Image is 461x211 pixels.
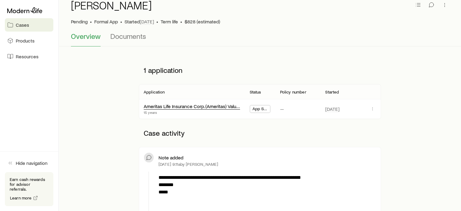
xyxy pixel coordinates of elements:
p: Started [325,90,339,94]
span: [DATE] [140,19,154,25]
span: Resources [16,53,38,60]
p: Application [144,90,165,94]
span: • [180,19,182,25]
p: Policy number [280,90,306,94]
p: — [280,106,284,112]
span: Products [16,38,35,44]
a: Products [5,34,53,47]
span: Hide navigation [16,160,48,166]
p: Pending [71,19,88,25]
p: Started [125,19,154,25]
span: $828 (estimated) [185,19,220,25]
span: Formal App [94,19,118,25]
a: Resources [5,50,53,63]
span: [DATE] [325,106,339,112]
span: App Submitted [252,106,268,113]
div: Earn cash rewards for advisor referrals.Learn more [5,172,53,206]
p: Note added [159,155,183,161]
div: Case details tabs [71,32,449,46]
a: Cases [5,18,53,32]
span: Learn more [10,196,32,200]
span: Overview [71,32,101,40]
button: Hide navigation [5,156,53,170]
span: • [90,19,92,25]
p: 1 application [139,61,381,79]
span: • [156,19,158,25]
span: Term life [161,19,178,25]
p: [DATE] 9:11a by [PERSON_NAME] [159,162,218,167]
p: Case activity [139,124,381,142]
p: 15 years [144,110,240,115]
p: Earn cash rewards for advisor referrals. [10,177,48,192]
p: Status [250,90,261,94]
a: Ameritas Life Insurance Corp. (Ameritas) Value Plus Term [144,103,260,109]
div: Ameritas Life Insurance Corp. (Ameritas) Value Plus Term [144,103,240,110]
span: Cases [16,22,29,28]
span: • [120,19,122,25]
span: Documents [110,32,146,40]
